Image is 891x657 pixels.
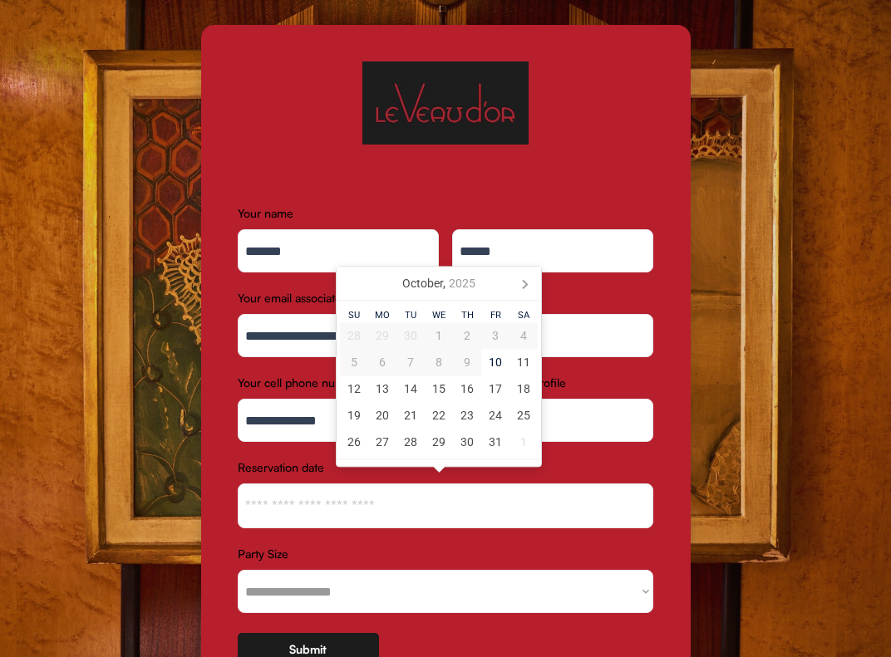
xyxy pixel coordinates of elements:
[453,322,481,349] div: 2
[238,462,653,473] div: Reservation date
[238,548,653,560] div: Party Size
[368,375,396,402] div: 13
[368,349,396,375] div: 6
[453,429,481,455] div: 30
[481,322,509,349] div: 3
[362,61,529,145] img: https%3A%2F%2Fcad833e4373cb143c693037db6b1f8a3.cdn.bubble.io%2Ff1758308707469x795102084198076300%...
[425,311,453,320] div: We
[238,208,653,219] div: Your name
[396,322,425,349] div: 30
[425,402,453,429] div: 22
[453,349,481,375] div: 9
[396,349,425,375] div: 7
[396,375,425,402] div: 14
[509,429,538,455] div: 1
[425,375,453,402] div: 15
[509,375,538,402] div: 18
[449,277,475,289] i: 2025
[425,322,453,349] div: 1
[481,429,509,455] div: 31
[481,311,509,320] div: Fr
[509,349,538,375] div: 11
[368,322,396,349] div: 29
[453,311,481,320] div: Th
[481,402,509,429] div: 24
[368,311,396,320] div: Mo
[481,375,509,402] div: 17
[340,402,368,429] div: 19
[396,429,425,455] div: 28
[340,311,368,320] div: Su
[340,349,368,375] div: 5
[396,311,425,320] div: Tu
[340,322,368,349] div: 28
[238,292,653,304] div: Your email associated with your OpenTable Profile
[368,402,396,429] div: 20
[425,429,453,455] div: 29
[453,375,481,402] div: 16
[238,377,653,389] div: Your cell phone number associated with your OpenTable profile
[509,402,538,429] div: 25
[396,270,482,297] div: October,
[289,644,327,655] div: Submit
[509,322,538,349] div: 4
[368,429,396,455] div: 27
[340,375,368,402] div: 12
[396,402,425,429] div: 21
[481,349,509,375] div: 10
[509,311,538,320] div: Sa
[340,429,368,455] div: 26
[425,349,453,375] div: 8
[453,402,481,429] div: 23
